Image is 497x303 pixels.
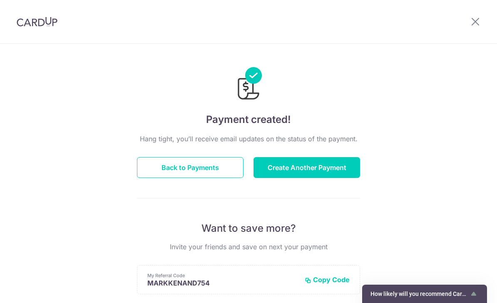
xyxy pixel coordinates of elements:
[370,289,479,299] button: Show survey - How likely will you recommend CardUp to a friend?
[147,279,298,287] p: MARKKENAND754
[137,222,360,235] p: Want to save more?
[137,157,244,178] button: Back to Payments
[305,275,350,284] button: Copy Code
[137,112,360,127] h4: Payment created!
[147,272,298,279] p: My Referral Code
[137,134,360,144] p: Hang tight, you’ll receive email updates on the status of the payment.
[370,290,469,297] span: How likely will you recommend CardUp to a friend?
[253,157,360,178] button: Create Another Payment
[17,17,57,27] img: CardUp
[235,67,262,102] img: Payments
[137,242,360,252] p: Invite your friends and save on next your payment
